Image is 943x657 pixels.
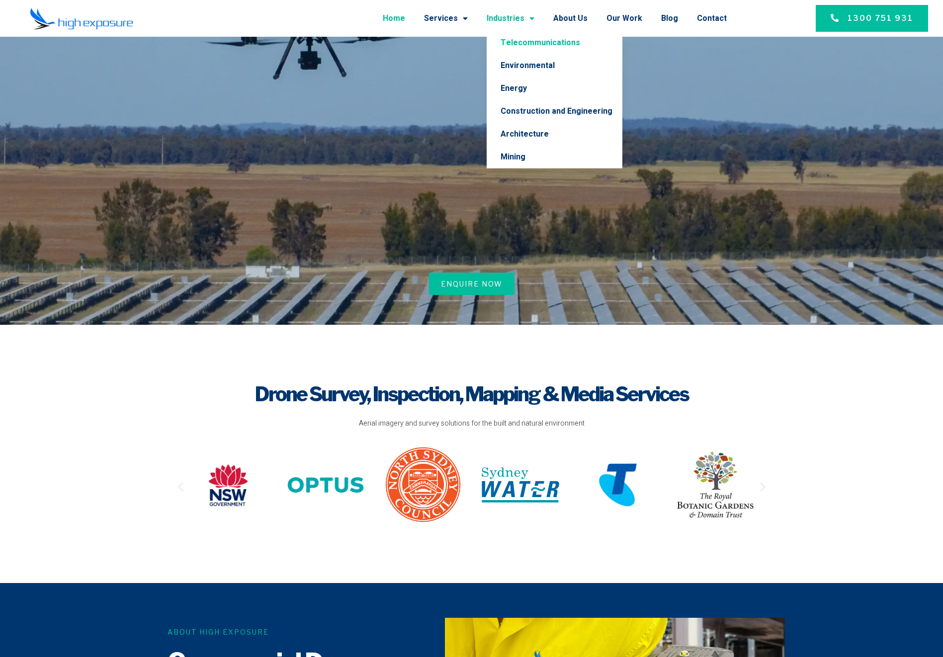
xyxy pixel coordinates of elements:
[161,5,727,31] nav: Menu
[553,5,588,31] a: About Us
[677,451,754,522] div: 9 / 20
[424,5,468,31] a: Services
[174,380,769,408] h1: Drone Survey, Inspection, Mapping & Media Services
[30,7,133,30] img: Final-Logo copy
[487,31,622,168] ul: Industries
[487,54,622,77] a: Environmental
[429,273,514,295] a: Enquire Now
[482,467,559,507] div: 7 / 20
[579,463,657,507] img: Telstra-Logo
[441,279,503,289] span: Enquire Now
[487,100,622,123] a: Construction and Engineering
[606,5,642,31] a: Our Work
[487,77,622,100] a: Energy
[487,5,534,31] a: Industries
[677,451,754,518] img: The-Royal-Botanic-Gardens-Domain-Trust
[189,462,267,512] div: 4 / 20
[189,446,754,527] div: Image Carousel
[384,446,462,527] div: 6 / 20
[287,463,364,507] img: Optus-Logo-2016-present
[579,463,657,511] div: 8 / 20
[383,5,405,31] a: Home
[487,146,622,168] a: Mining
[287,463,364,511] div: 5 / 20
[189,462,267,509] img: NSW-Government-official-logo
[168,627,426,637] h6: About High Exposure
[487,123,622,146] a: Architecture
[482,467,559,503] img: sydney-water-logo-13AE903EDF-seeklogo.com
[697,5,727,31] a: Contact
[661,5,678,31] a: Blog
[174,418,769,429] p: Aerial imagery and survey solutions for the built and natural environment
[816,5,928,32] a: 1300 751 931
[487,31,622,54] a: Telecommunications
[848,12,913,24] span: 1300 751 931
[384,446,462,523] img: site-logo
